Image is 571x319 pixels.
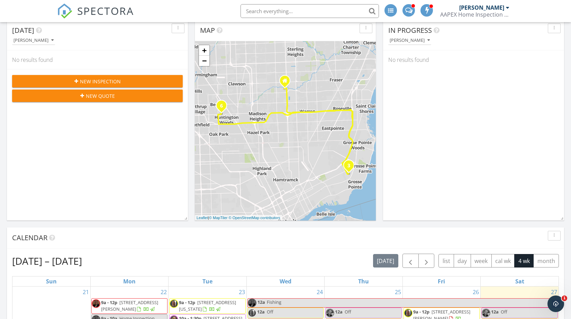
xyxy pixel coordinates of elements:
div: 31740 Lexington Street, Warren Mi 48092 [285,81,289,85]
span: 12a [257,299,265,307]
span: SPECTORA [77,3,134,18]
i: 3 [347,163,350,168]
a: 9a - 12p [STREET_ADDRESS][US_STATE] [169,298,245,314]
div: No results found [7,50,188,69]
span: [STREET_ADDRESS][US_STATE] [179,299,236,312]
a: Go to September 22, 2025 [159,287,168,298]
a: Tuesday [201,276,214,286]
div: AAPEX Home Inspection Services [440,11,509,18]
button: month [533,254,559,268]
button: [PERSON_NAME] [388,36,431,45]
span: [DATE] [12,26,34,35]
span: Map [200,26,215,35]
img: bobs_pic6.jpg [248,309,256,317]
span: [STREET_ADDRESS][PERSON_NAME] [101,299,158,312]
img: bobs_pic6.jpg [170,299,178,308]
div: 1977 Princeton Rd, Berkley, MI 48072 [221,105,226,110]
i: 6 [220,104,223,109]
a: 9a - 12p [STREET_ADDRESS][PERSON_NAME] [91,298,167,314]
span: 12a [335,309,343,315]
img: profile_picture_1.jpg [482,309,490,317]
div: 17224 Waveney, Detroit, MI 48224 [349,165,353,169]
span: 12a [257,309,265,315]
button: 4 wk [514,254,534,268]
span: Calendar [12,233,47,242]
span: 9a - 12p [413,309,429,315]
span: Fishing [267,299,281,305]
button: [PERSON_NAME] [12,36,55,45]
a: Wednesday [278,276,293,286]
div: | [195,215,282,221]
img: maceo_banks.png [92,299,100,308]
a: 9a - 12p [STREET_ADDRESS][US_STATE] [179,299,236,312]
a: Saturday [514,276,526,286]
a: Go to September 23, 2025 [237,287,246,298]
span: New Inspection [80,78,121,85]
div: [PERSON_NAME] [390,38,430,43]
button: Previous [402,254,419,268]
span: Off [267,309,273,315]
img: maceo_banks.png [248,299,256,307]
button: day [454,254,471,268]
button: New Quote [12,90,183,102]
img: bobs_pic6.jpg [404,309,413,317]
iframe: Intercom live chat [547,295,564,312]
a: © MapTiler [209,216,228,220]
a: Friday [436,276,446,286]
a: © OpenStreetMap contributors [229,216,280,220]
a: SPECTORA [57,9,134,24]
span: 1 [562,295,567,301]
span: New Quote [86,92,115,100]
span: 9a - 12p [179,299,195,306]
input: Search everything... [241,4,379,18]
span: Off [501,309,507,315]
button: New Inspection [12,75,183,87]
a: Monday [122,276,137,286]
img: profile_picture_1.jpg [326,309,334,317]
span: Off [345,309,351,315]
h2: [DATE] – [DATE] [12,254,82,268]
span: In Progress [388,26,432,35]
div: [PERSON_NAME] [459,4,504,11]
a: Go to September 26, 2025 [471,287,480,298]
a: Zoom out [199,56,209,66]
div: [PERSON_NAME] [13,38,54,43]
a: Go to September 25, 2025 [393,287,402,298]
img: The Best Home Inspection Software - Spectora [57,3,72,19]
span: 12a [491,309,499,315]
div: No results found [383,50,564,69]
span: 9a - 12p [101,299,117,306]
a: 9a - 12p [STREET_ADDRESS][PERSON_NAME] [101,299,158,312]
a: Go to September 21, 2025 [81,287,90,298]
button: week [471,254,492,268]
button: list [438,254,454,268]
a: Zoom in [199,45,209,56]
a: Thursday [357,276,370,286]
button: Next [418,254,435,268]
button: cal wk [491,254,515,268]
button: [DATE] [373,254,398,268]
a: Go to September 24, 2025 [315,287,324,298]
a: Leaflet [197,216,208,220]
a: Go to September 27, 2025 [550,287,559,298]
a: Sunday [45,276,58,286]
